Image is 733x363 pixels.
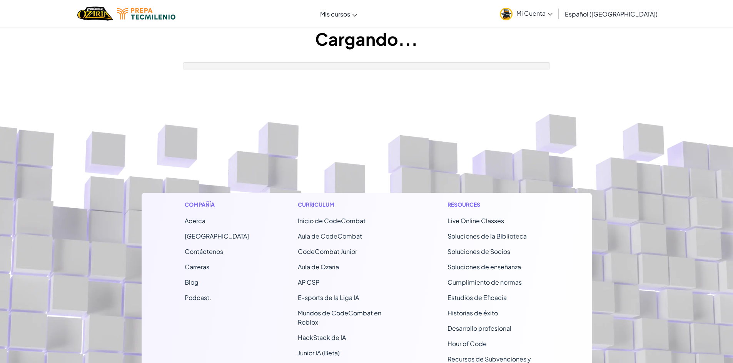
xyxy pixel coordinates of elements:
a: Mis cursos [316,3,361,24]
a: Estudios de Eficacia [447,293,507,302]
img: Tecmilenio logo [117,8,175,20]
h1: Compañía [185,201,249,209]
a: Soluciones de enseñanza [447,263,521,271]
a: Aula de Ozaria [298,263,339,271]
a: Junior IA (Beta) [298,349,340,357]
a: CodeCombat Junior [298,247,357,255]
span: Contáctenos [185,247,223,255]
a: Cumplimiento de normas [447,278,522,286]
img: avatar [500,8,513,20]
a: Mundos de CodeCombat en Roblox [298,309,381,326]
a: E-sports de la Liga IA [298,293,359,302]
a: Soluciones de Socios [447,247,510,255]
span: Mi Cuenta [516,9,553,17]
span: Español ([GEOGRAPHIC_DATA]) [565,10,658,18]
a: Historias de éxito [447,309,498,317]
a: Blog [185,278,199,286]
a: Aula de CodeCombat [298,232,362,240]
a: AP CSP [298,278,319,286]
a: Carreras [185,263,209,271]
h1: Curriculum [298,201,399,209]
a: Español ([GEOGRAPHIC_DATA]) [561,3,661,24]
a: Soluciones de la Biblioteca [447,232,527,240]
h1: Resources [447,201,549,209]
a: Mi Cuenta [496,2,556,26]
span: Inicio de CodeCombat [298,217,366,225]
a: [GEOGRAPHIC_DATA] [185,232,249,240]
a: Ozaria by CodeCombat logo [77,6,113,22]
a: Acerca [185,217,205,225]
a: Hour of Code [447,340,487,348]
a: HackStack de IA [298,333,346,341]
a: Live Online Classes [447,217,504,225]
a: Podcast. [185,293,211,302]
a: Desarrollo profesional [447,324,511,332]
img: Home [77,6,113,22]
span: Mis cursos [320,10,350,18]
